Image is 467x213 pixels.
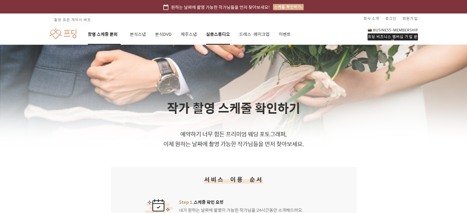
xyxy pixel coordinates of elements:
a: 이벤트 [279,24,291,45]
a: 대화 [41,169,79,185]
a: 심플스튜디오 [206,24,230,45]
a: 촬영 표준 계약서 배포 [49,16,91,24]
a: 로그인 [385,13,396,23]
span: 설정 [95,179,102,184]
span: 대화 [56,179,64,184]
span: 촬영 표준 계약서 배포 [54,17,91,22]
span: 스케줄 확인 요청 [179,199,303,205]
a: 프딩 비즈니스 멤버십 가입 문의 [368,28,418,40]
a: 촬영 스케줄 문의 [88,24,121,45]
a: 제주스냅 [181,24,197,45]
a: 홈 [2,169,41,185]
h2: 서비스 이용 순서 [204,175,263,184]
span: 홈 [19,179,23,184]
a: 회사 소개 [364,13,379,23]
div: 스케줄 확인하기 [273,4,304,10]
span: Step 1. [179,199,194,205]
a: 본식스냅 [130,24,146,45]
div: 프딩 비즈니스 멤버십 가입 문의 [368,33,418,40]
img: 서비스 아이콘 이미지 [145,199,173,213]
span: 원하는 날짜에 촬영 가능한 작가님들을 먼저 찾아보세요! [171,4,270,10]
a: 본식DVD [155,24,172,45]
a: 드레스·메이크업 [239,24,270,45]
a: 회원가입 [403,13,418,23]
div: 내가 원하는 날짜에 촬영이 가능한 작가님을 24시간동안 소개해드려요. [179,199,303,213]
a: 설정 [79,169,118,185]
